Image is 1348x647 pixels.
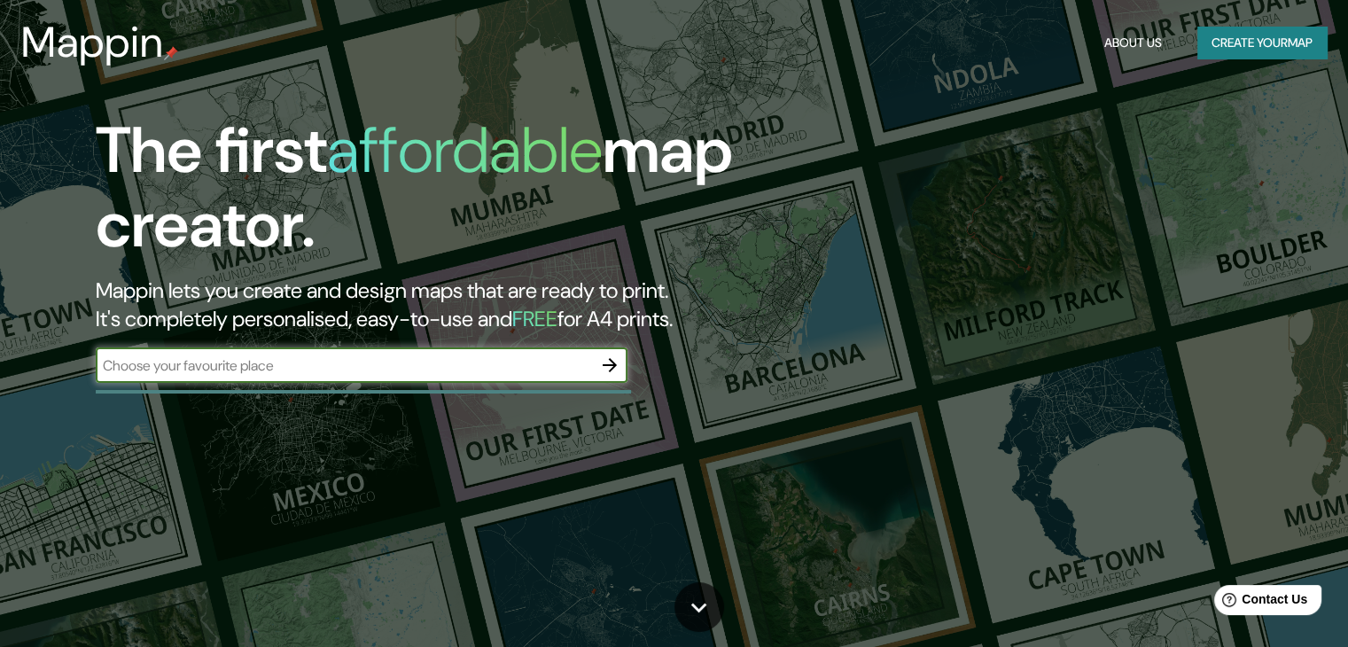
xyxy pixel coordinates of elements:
[1097,27,1169,59] button: About Us
[21,18,164,67] h3: Mappin
[96,277,770,333] h2: Mappin lets you create and design maps that are ready to print. It's completely personalised, eas...
[1190,578,1329,628] iframe: Help widget launcher
[96,113,770,277] h1: The first map creator.
[512,305,557,332] h5: FREE
[1197,27,1327,59] button: Create yourmap
[96,355,592,376] input: Choose your favourite place
[327,109,603,191] h1: affordable
[164,46,178,60] img: mappin-pin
